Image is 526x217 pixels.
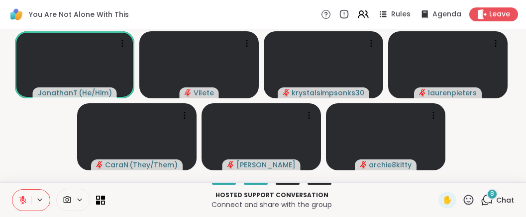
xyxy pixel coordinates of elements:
span: archie8kitty [369,160,412,170]
img: ShareWell Logomark [8,6,25,23]
span: JonathanT [38,88,78,98]
span: 8 [490,190,494,198]
span: Vilete [194,88,214,98]
span: Leave [489,9,510,19]
span: laurenpieters [428,88,477,98]
span: audio-muted [185,89,192,96]
span: Rules [391,9,411,19]
span: audio-muted [283,89,290,96]
p: Hosted support conversation [111,191,432,200]
span: audio-muted [360,161,367,168]
span: audio-muted [227,161,234,168]
span: You Are Not Alone With This [29,9,129,19]
span: krystalsimpsonks30 [292,88,364,98]
span: [PERSON_NAME] [236,160,296,170]
span: CaraN [105,160,128,170]
span: Agenda [432,9,461,19]
p: Connect and share with the group [111,200,432,210]
span: Chat [496,195,514,205]
span: ( He/Him ) [79,88,112,98]
span: ( They/Them ) [129,160,178,170]
span: audio-muted [419,89,426,96]
span: ✋ [442,194,452,206]
span: audio-muted [96,161,103,168]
